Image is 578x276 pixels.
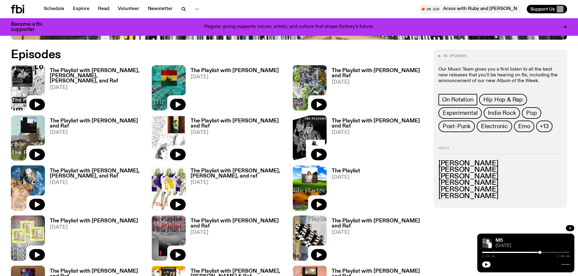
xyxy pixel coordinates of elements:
span: [DATE] [495,244,570,248]
a: Read [94,5,113,13]
a: The Playlist with [PERSON_NAME], [PERSON_NAME], and raf[DATE] [186,168,285,211]
h3: The Playlist with [PERSON_NAME] and Raf [191,218,285,229]
a: M5 [495,238,503,243]
span: On Rotation [442,96,474,103]
h3: [PERSON_NAME] [438,173,562,180]
h3: The Playlist with [PERSON_NAME] and Raf [332,218,426,229]
a: Emo [514,121,534,132]
p: Our Music Team gives you a first listen to all the best new releases that you'll be hearing on fb... [438,67,562,84]
h2: Episodes [11,49,379,60]
span: +13 [540,123,549,130]
a: The Playlist with [PERSON_NAME] and Raf[DATE] [45,118,144,161]
h3: [PERSON_NAME] [438,160,562,167]
h3: [PERSON_NAME] [438,193,562,200]
span: Pop [526,110,537,116]
h3: The Playlist with [PERSON_NAME], [PERSON_NAME], and Raf [50,168,144,179]
a: The Playlist with [PERSON_NAME][DATE] [186,68,279,110]
span: Experimental [443,110,478,116]
h3: The Playlist with [PERSON_NAME], [PERSON_NAME], and raf [191,168,285,179]
span: 1:19:14 [482,255,495,258]
span: [DATE] [191,130,285,135]
h3: Become a fbi supporter [11,22,50,32]
span: Electronic [481,123,508,130]
a: On Rotation [438,94,477,105]
span: [DATE] [50,85,144,90]
span: Post-Punk [443,123,471,130]
a: Experimental [438,107,482,119]
a: The Playlist with [PERSON_NAME] and Raf[DATE] [186,118,285,161]
img: A black and white photo of Lilly wearing a white blouse and looking up at the camera. [482,238,492,248]
button: On AirArvos with Ruby and [PERSON_NAME] [419,5,522,13]
span: Indie Rock [488,110,516,116]
span: Hip Hop & Rap [483,96,523,103]
span: [DATE] [332,230,426,235]
span: [DATE] [50,130,144,135]
a: The Playlist[DATE] [327,168,360,211]
img: The poster for this episode of The Playlist. It features the album artwork for Amaarae's BLACK ST... [152,65,186,110]
a: The Playlist with [PERSON_NAME][DATE] [45,218,138,261]
a: The Playlist with [PERSON_NAME] and Raf[DATE] [186,218,285,261]
a: The Playlist with [PERSON_NAME], [PERSON_NAME], [PERSON_NAME], and Raf[DATE] [45,68,144,110]
span: Emo [518,123,530,130]
h3: The Playlist with [PERSON_NAME] and Raf [332,118,426,129]
span: [DATE] [332,175,360,180]
a: The Playlist with [PERSON_NAME], [PERSON_NAME], and Raf[DATE] [45,168,144,211]
h3: The Playlist with [PERSON_NAME], [PERSON_NAME], [PERSON_NAME], and Raf [50,68,144,84]
h3: The Playlist with [PERSON_NAME] and Raf [50,118,144,129]
span: [DATE] [50,225,138,230]
h2: Hosts [438,147,562,154]
a: Hip Hop & Rap [479,94,527,105]
span: 1:59:44 [557,255,570,258]
a: The Playlist with [PERSON_NAME] and Raf[DATE] [327,218,426,261]
a: Explore [69,5,93,13]
button: Support Us [527,5,567,13]
a: Pop [522,107,541,119]
a: The Playlist with [PERSON_NAME] and Raf[DATE] [327,118,426,161]
button: +13 [536,121,552,132]
h3: [PERSON_NAME] [438,186,562,193]
h3: The Playlist with [PERSON_NAME] and Raf [332,68,426,78]
span: [DATE] [191,230,285,235]
span: [DATE] [191,75,279,80]
h3: [PERSON_NAME] [438,180,562,186]
span: 86 episodes [443,54,467,58]
a: Indie Rock [484,107,520,119]
span: [DATE] [191,180,285,185]
h3: The Playlist [332,168,360,174]
a: Post-Punk [438,121,475,132]
h3: The Playlist with [PERSON_NAME] [191,68,279,73]
h3: The Playlist with [PERSON_NAME] and Raf [191,118,285,129]
span: [DATE] [50,180,144,185]
h3: The Playlist with [PERSON_NAME] [50,218,138,224]
p: Regular giving supports voices, artists, and culture that shape Sydney’s future. [204,24,374,30]
span: Support Us [530,6,555,12]
a: Newsletter [144,5,176,13]
a: Schedule [40,5,68,13]
h3: [PERSON_NAME] [438,167,562,173]
a: Electronic [477,121,512,132]
span: [DATE] [332,80,426,85]
span: [DATE] [332,130,426,135]
a: Volunteer [114,5,143,13]
a: The Playlist with [PERSON_NAME] and Raf[DATE] [327,68,426,110]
